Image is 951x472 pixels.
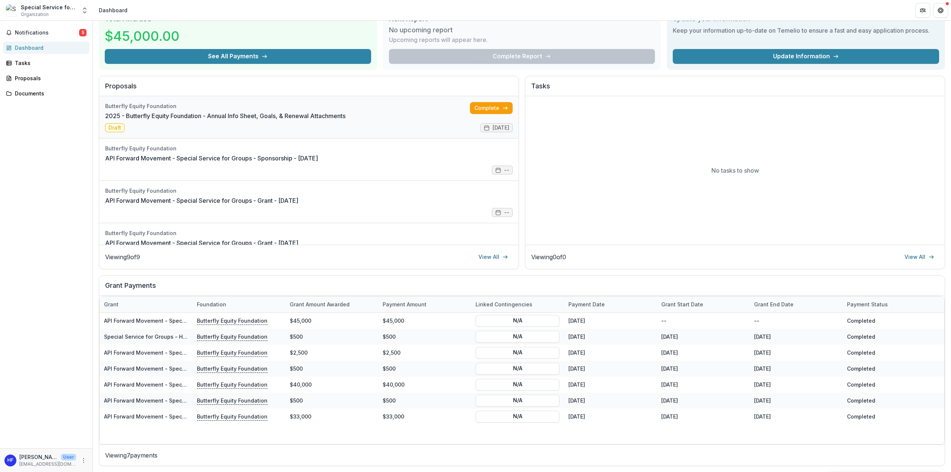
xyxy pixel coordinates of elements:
[79,456,88,465] button: More
[197,396,267,404] p: Butterfly Equity Foundation
[564,345,657,361] div: [DATE]
[378,296,471,312] div: Payment Amount
[531,82,939,96] h2: Tasks
[564,377,657,393] div: [DATE]
[378,377,471,393] div: $40,000
[104,397,296,404] a: API Forward Movement - Special Service for Groups - Honorarium - [DATE]
[847,365,875,372] div: Completed
[471,300,537,308] div: Linked Contingencies
[105,196,298,205] a: API Forward Movement - Special Service for Groups - Grant - [DATE]
[933,3,948,18] button: Get Help
[96,5,130,16] nav: breadcrumb
[285,329,378,345] div: $500
[843,300,892,308] div: Payment status
[847,381,875,388] div: Completed
[564,408,657,424] div: [DATE]
[657,296,750,312] div: Grant start date
[105,49,371,64] button: See All Payments
[285,377,378,393] div: $40,000
[105,111,345,120] a: 2025 - Butterfly Equity Foundation - Annual Info Sheet, Goals, & Renewal Attachments
[99,6,127,14] div: Dashboard
[79,3,90,18] button: Open entity switcher
[100,300,123,308] div: Grant
[21,11,49,18] span: Organization
[6,4,18,16] img: Special Service for Groups
[3,57,90,69] a: Tasks
[285,300,354,308] div: Grant amount awarded
[61,454,76,460] p: User
[192,300,231,308] div: Foundation
[3,87,90,100] a: Documents
[285,393,378,408] div: $500
[750,296,843,312] div: Grant end date
[3,42,90,54] a: Dashboard
[475,394,559,406] button: N/A
[475,346,559,358] button: N/A
[657,345,750,361] div: [DATE]
[285,408,378,424] div: $33,000
[750,300,798,308] div: Grant end date
[192,296,285,312] div: Foundation
[564,296,657,312] div: Payment date
[657,393,750,408] div: [DATE]
[19,453,58,461] p: [PERSON_NAME] Foong
[471,296,564,312] div: Linked Contingencies
[100,296,192,312] div: Grant
[105,26,179,46] h3: $45,000.00
[389,26,453,34] h3: No upcoming report
[657,408,750,424] div: [DATE]
[285,296,378,312] div: Grant amount awarded
[750,313,843,329] div: --
[750,329,843,345] div: [DATE]
[197,348,267,357] p: Butterfly Equity Foundation
[475,378,559,390] button: N/A
[475,362,559,374] button: N/A
[750,408,843,424] div: [DATE]
[657,329,750,345] div: [DATE]
[378,361,471,377] div: $500
[915,3,930,18] button: Partners
[750,361,843,377] div: [DATE]
[847,413,875,420] div: Completed
[657,300,708,308] div: Grant start date
[847,317,875,325] div: Completed
[564,361,657,377] div: [DATE]
[104,349,299,356] a: API Forward Movement - Special Service for Groups - Sponsorship - [DATE]
[843,296,935,312] div: Payment status
[197,316,267,325] p: Butterfly Equity Foundation
[847,349,875,357] div: Completed
[105,281,939,296] h2: Grant Payments
[104,318,469,324] a: API Forward Movement - Special Service for Groups - 2023 - Butterfly Equity Foundation - Annual I...
[564,393,657,408] div: [DATE]
[197,364,267,372] p: Butterfly Equity Foundation
[285,313,378,329] div: $45,000
[15,44,84,52] div: Dashboard
[104,333,234,340] a: Special Service for Groups - Honorariums - [DATE]
[900,251,939,263] a: View All
[15,74,84,82] div: Proposals
[285,361,378,377] div: $500
[79,29,87,36] span: 5
[470,102,513,114] a: Complete
[475,410,559,422] button: N/A
[657,313,750,329] div: --
[197,412,267,420] p: Butterfly Equity Foundation
[389,35,488,44] p: Upcoming reports will appear here.
[711,166,759,175] p: No tasks to show
[750,393,843,408] div: [DATE]
[378,345,471,361] div: $2,500
[847,397,875,404] div: Completed
[105,154,318,163] a: API Forward Movement - Special Service for Groups - Sponsorship - [DATE]
[657,361,750,377] div: [DATE]
[847,333,875,341] div: Completed
[104,413,281,420] a: API Forward Movement - Special Service for Groups - Grant - [DATE]
[19,461,76,468] p: [EMAIL_ADDRESS][DOMAIN_NAME]
[285,345,378,361] div: $2,500
[197,380,267,388] p: Butterfly Equity Foundation
[564,300,609,308] div: Payment date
